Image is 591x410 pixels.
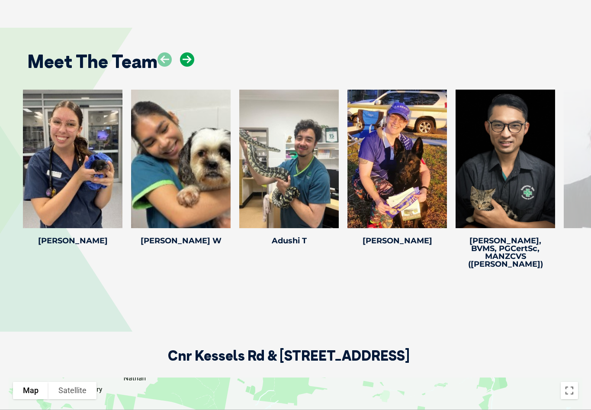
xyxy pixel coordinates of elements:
[13,382,48,399] button: Show street map
[456,237,555,268] h4: [PERSON_NAME], BVMS, PGCertSc, MANZCVS ([PERSON_NAME])
[347,237,447,245] h4: [PERSON_NAME]
[27,52,157,71] h2: Meet The Team
[168,349,410,378] h2: Cnr Kessels Rd & [STREET_ADDRESS]
[131,237,231,245] h4: [PERSON_NAME] W
[48,382,96,399] button: Show satellite imagery
[561,382,578,399] button: Toggle fullscreen view
[23,237,122,245] h4: [PERSON_NAME]
[239,237,339,245] h4: Adushi T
